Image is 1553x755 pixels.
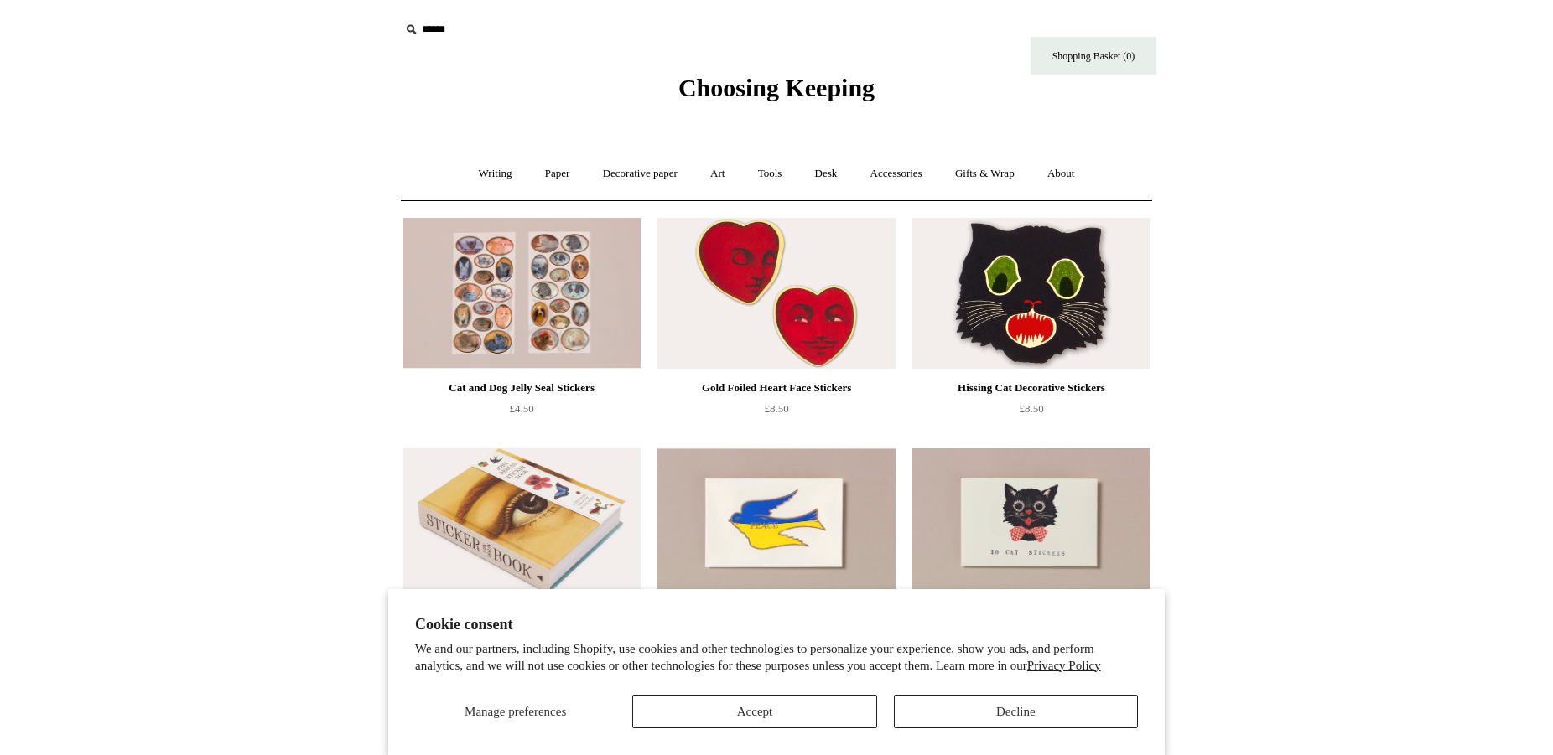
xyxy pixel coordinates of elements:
[855,152,938,196] a: Accessories
[657,378,896,447] a: Gold Foiled Heart Face Stickers £8.50
[403,218,641,369] img: Cat and Dog Jelly Seal Stickers
[912,218,1150,369] a: Hissing Cat Decorative Stickers Hissing Cat Decorative Stickers
[912,448,1150,599] a: Smiling Cat Decorative Stickers Smiling Cat Decorative Stickers
[1031,37,1156,75] a: Shopping Basket (0)
[530,152,585,196] a: Paper
[403,448,641,599] a: John Derian Sticker Book John Derian Sticker Book
[894,695,1138,728] button: Decline
[415,641,1138,674] p: We and our partners, including Shopify, use cookies and other technologies to personalize your ex...
[764,402,788,415] span: £8.50
[588,152,693,196] a: Decorative paper
[662,378,891,398] div: Gold Foiled Heart Face Stickers
[509,402,533,415] span: £4.50
[743,152,797,196] a: Tools
[657,218,896,369] a: Gold Foiled Heart Face Stickers Gold Foiled Heart Face Stickers
[403,448,641,599] img: John Derian Sticker Book
[403,218,641,369] a: Cat and Dog Jelly Seal Stickers Cat and Dog Jelly Seal Stickers
[1027,659,1101,672] a: Privacy Policy
[678,87,875,99] a: Choosing Keeping
[415,616,1138,633] h2: Cookie consent
[632,695,876,728] button: Accept
[912,378,1150,447] a: Hissing Cat Decorative Stickers £8.50
[657,448,896,599] a: Nonprofit Ukraine Peace Dove Stickers Nonprofit Ukraine Peace Dove Stickers
[917,378,1146,398] div: Hissing Cat Decorative Stickers
[678,74,875,101] span: Choosing Keeping
[912,448,1150,599] img: Smiling Cat Decorative Stickers
[912,218,1150,369] img: Hissing Cat Decorative Stickers
[1032,152,1090,196] a: About
[940,152,1030,196] a: Gifts & Wrap
[403,378,641,447] a: Cat and Dog Jelly Seal Stickers £4.50
[415,695,615,728] button: Manage preferences
[657,448,896,599] img: Nonprofit Ukraine Peace Dove Stickers
[657,218,896,369] img: Gold Foiled Heart Face Stickers
[800,152,853,196] a: Desk
[407,378,636,398] div: Cat and Dog Jelly Seal Stickers
[465,705,566,718] span: Manage preferences
[1019,402,1043,415] span: £8.50
[464,152,527,196] a: Writing
[695,152,740,196] a: Art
